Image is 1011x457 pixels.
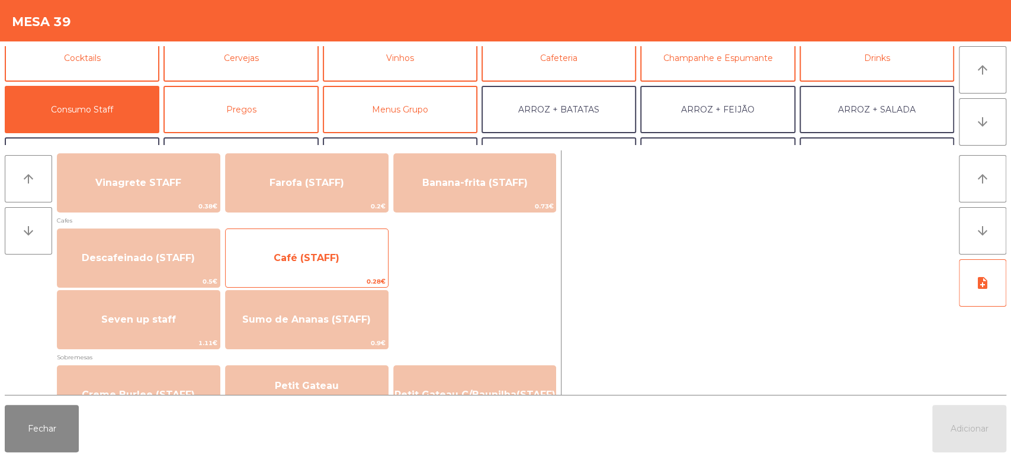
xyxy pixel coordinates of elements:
span: 0.2€ [226,201,388,212]
button: arrow_upward [959,46,1006,94]
button: Cervejas [163,34,318,82]
span: Café (STAFF) [274,252,339,263]
button: BATATA + SALADA [323,137,477,185]
button: arrow_upward [959,155,1006,202]
button: Menus Grupo [323,86,477,133]
span: 1.11€ [57,337,220,349]
button: arrow_downward [5,207,52,255]
i: arrow_upward [975,63,990,77]
h4: Mesa 39 [12,13,71,31]
button: Vinhos [323,34,477,82]
span: Cafes [57,215,556,226]
span: Descafeinado (STAFF) [82,252,195,263]
button: Consumo Staff [5,86,159,133]
span: 0.28€ [226,276,388,287]
i: note_add [975,276,990,290]
button: Drinks [800,34,954,82]
span: 0.9€ [226,337,388,349]
span: 0.73€ [394,201,556,212]
span: Sumo de Ananas (STAFF) [242,314,371,325]
button: ARROZ + ARROZ [5,137,159,185]
span: Sobremesas [57,352,556,363]
i: arrow_downward [975,115,990,129]
button: arrow_downward [959,207,1006,255]
button: BATATA + FEIJÃO [163,137,318,185]
span: Banana-frita (STAFF) [422,177,528,188]
i: arrow_upward [975,172,990,186]
button: FEIJÃO + FEIJÃO [800,137,954,185]
span: Creme Burlee (STAFF) [82,389,195,400]
button: ARROZ + SALADA [800,86,954,133]
button: note_add [959,259,1006,307]
button: FEIJÃO + SALADA [640,137,795,185]
i: arrow_downward [975,224,990,238]
button: Cocktails [5,34,159,82]
button: ARROZ + FEIJÃO [640,86,795,133]
button: arrow_upward [5,155,52,202]
i: arrow_downward [21,224,36,238]
button: BATATA + BATATA [482,137,636,185]
button: ARROZ + BATATAS [482,86,636,133]
span: Vinagrete STAFF [95,177,181,188]
span: Petit Gateau C/Baunilha(STAFF) [394,389,556,400]
span: Petit Gateau C/Tangerin(STAFF) [258,380,355,409]
button: Pregos [163,86,318,133]
span: 0.38€ [57,201,220,212]
span: Farofa (STAFF) [269,177,344,188]
button: Champanhe e Espumante [640,34,795,82]
button: Fechar [5,405,79,452]
button: arrow_downward [959,98,1006,146]
i: arrow_upward [21,172,36,186]
button: Cafeteria [482,34,636,82]
span: 0.5€ [57,276,220,287]
span: Seven up staff [101,314,176,325]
